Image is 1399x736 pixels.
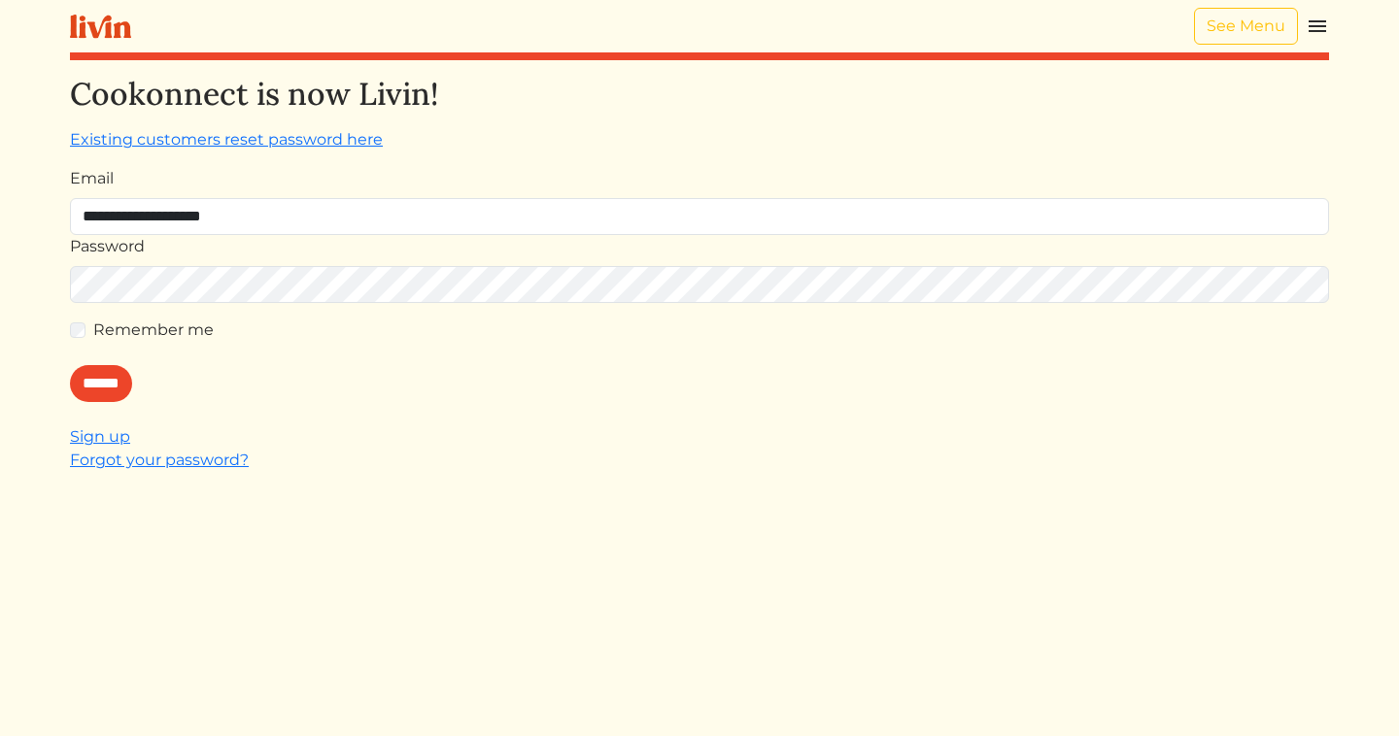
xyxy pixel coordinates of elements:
[70,15,131,39] img: livin-logo-a0d97d1a881af30f6274990eb6222085a2533c92bbd1e4f22c21b4f0d0e3210c.svg
[70,130,383,149] a: Existing customers reset password here
[70,235,145,258] label: Password
[70,451,249,469] a: Forgot your password?
[70,167,114,190] label: Email
[1306,15,1329,38] img: menu_hamburger-cb6d353cf0ecd9f46ceae1c99ecbeb4a00e71ca567a856bd81f57e9d8c17bb26.svg
[1194,8,1298,45] a: See Menu
[70,76,1329,113] h2: Cookonnect is now Livin!
[93,318,214,342] label: Remember me
[70,427,130,446] a: Sign up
